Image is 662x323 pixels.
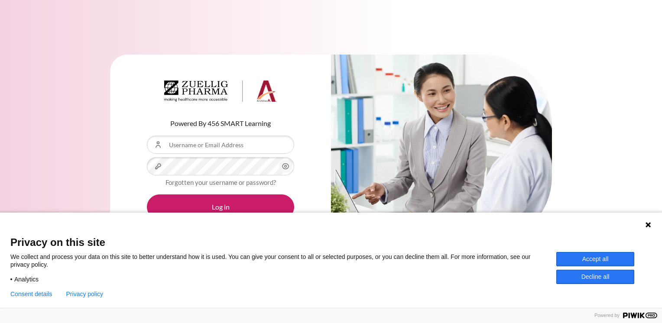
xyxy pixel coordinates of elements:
[164,81,277,102] img: Architeck
[66,291,104,297] a: Privacy policy
[164,81,277,106] a: Architeck
[147,136,294,154] input: Username or Email Address
[10,236,652,249] span: Privacy on this site
[165,178,276,186] a: Forgotten your username or password?
[10,291,52,297] button: Consent details
[591,313,623,318] span: Powered by
[147,118,294,129] p: Powered By 456 SMART Learning
[556,252,634,266] button: Accept all
[556,270,634,284] button: Decline all
[10,253,556,268] p: We collect and process your data on this site to better understand how it is used. You can give y...
[147,194,294,220] button: Log in
[14,275,39,283] span: Analytics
